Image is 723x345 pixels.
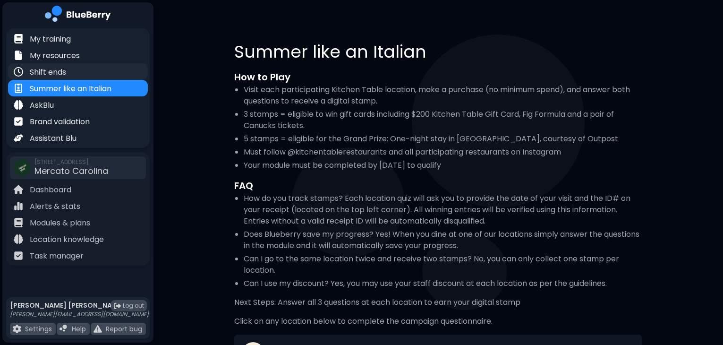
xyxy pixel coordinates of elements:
[30,67,66,78] p: Shift ends
[14,185,23,194] img: file icon
[10,301,149,310] p: [PERSON_NAME] [PERSON_NAME]
[30,34,71,45] p: My training
[234,42,642,62] h1: Summer like an Italian
[30,116,90,128] p: Brand validation
[114,302,121,310] img: logout
[244,133,642,145] li: 5 stamps = eligible for the Grand Prize: One-night stay in [GEOGRAPHIC_DATA], courtesy of Outpost
[30,234,104,245] p: Location knowledge
[14,84,23,93] img: file icon
[94,325,102,333] img: file icon
[30,100,54,111] p: AskBlu
[244,84,642,107] li: Visit each participating Kitchen Table location, make a purchase (no minimum spend), and answer b...
[14,159,31,176] img: company thumbnail
[106,325,142,333] p: Report bug
[34,158,108,166] span: [STREET_ADDRESS]
[234,297,642,308] p: Next Steps: Answer all 3 questions at each location to earn your digital stamp
[30,184,71,196] p: Dashboard
[14,218,23,227] img: file icon
[123,302,144,310] span: Log out
[244,193,642,227] li: How do you track stamps? Each location quiz will ask you to provide the date of your visit and th...
[60,325,68,333] img: file icon
[13,325,21,333] img: file icon
[14,100,23,110] img: file icon
[30,133,77,144] p: Assistant Blu
[14,201,23,211] img: file icon
[14,251,23,260] img: file icon
[244,160,642,171] li: Your module must be completed by [DATE] to qualify
[14,234,23,244] img: file icon
[14,117,23,126] img: file icon
[14,34,23,43] img: file icon
[30,83,111,95] p: Summer like an Italian
[10,310,149,318] p: [PERSON_NAME][EMAIL_ADDRESS][DOMAIN_NAME]
[30,217,90,229] p: Modules & plans
[34,165,108,177] span: Mercato Carolina
[30,201,80,212] p: Alerts & stats
[234,70,642,84] h2: How to Play
[30,250,84,262] p: Task manager
[14,67,23,77] img: file icon
[234,179,642,193] h2: FAQ
[244,109,642,131] li: 3 stamps = eligible to win gift cards including $200 Kitchen Table Gift Card, Fig Formula and a p...
[244,147,642,158] li: Must follow @kitchentablerestaurants and all participating restaurants on Instagram
[14,133,23,143] img: file icon
[244,229,642,251] li: Does Blueberry save my progress? Yes! When you dine at one of our locations simply answer the que...
[244,278,642,289] li: Can I use my discount? Yes, you may use your staff discount at each location as per the guidelines.
[234,316,642,327] p: Click on any location below to complete the campaign questionnaire.
[72,325,86,333] p: Help
[45,6,111,25] img: company logo
[30,50,80,61] p: My resources
[244,253,642,276] li: Can I go to the same location twice and receive two stamps? No, you can only collect one stamp pe...
[14,51,23,60] img: file icon
[25,325,52,333] p: Settings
